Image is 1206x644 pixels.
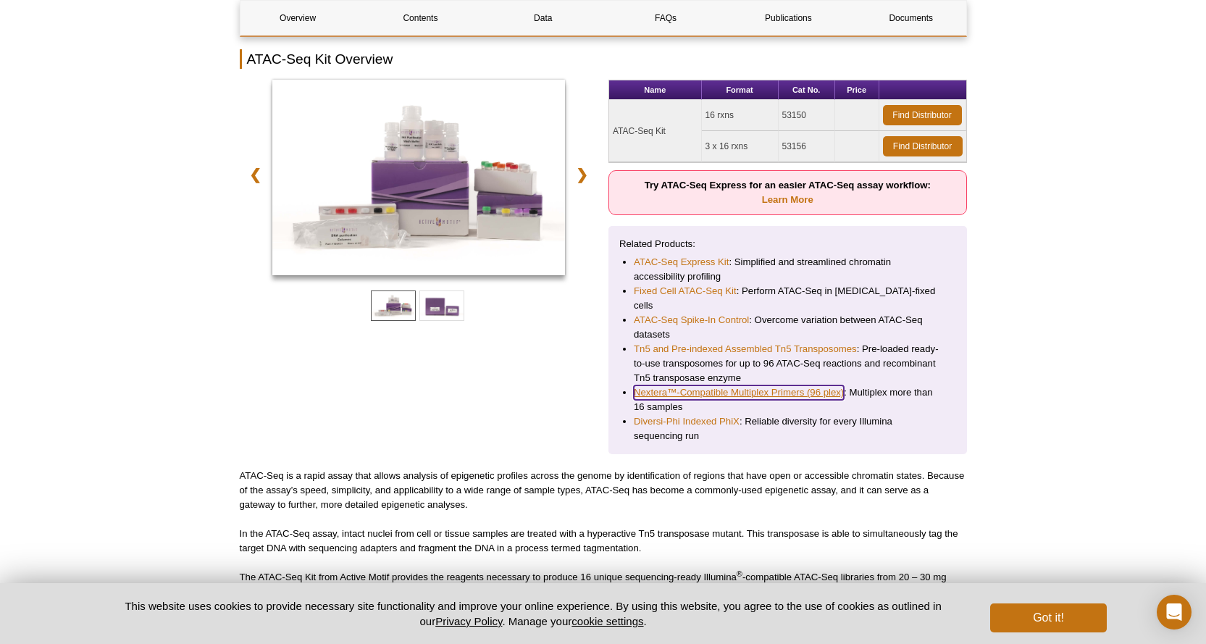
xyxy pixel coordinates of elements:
a: Learn More [762,194,813,205]
a: Nextera™-Compatible Multiplex Primers (96 plex) [634,385,844,400]
th: Name [609,80,702,100]
th: Cat No. [779,80,835,100]
a: FAQs [608,1,723,35]
a: ATAC-Seq Kit [272,80,566,280]
li: : Perform ATAC-Seq in [MEDICAL_DATA]-fixed cells [634,284,942,313]
button: Got it! [990,603,1106,632]
li: : Pre-loaded ready-to-use transposomes for up to 96 ATAC-Seq reactions and recombinant Tn5 transp... [634,342,942,385]
p: In the ATAC-Seq assay, intact nuclei from cell or tissue samples are treated with a hyperactive T... [240,527,967,556]
td: ATAC-Seq Kit [609,100,702,162]
a: Privacy Policy [435,615,502,627]
th: Price [835,80,879,100]
a: Diversi-Phi Indexed PhiX [634,414,740,429]
p: The ATAC-Seq Kit from Active Motif provides the reagents necessary to produce 16 unique sequencin... [240,570,967,614]
p: ATAC-Seq is a rapid assay that allows analysis of epigenetic profiles across the genome by identi... [240,469,967,512]
td: 53150 [779,100,835,131]
a: ATAC-Seq Express Kit [634,255,729,269]
td: 53156 [779,131,835,162]
img: ATAC-Seq Kit [272,80,566,275]
a: ❮ [240,158,271,191]
a: Find Distributor [883,105,962,125]
li: : Overcome variation between ATAC-Seq datasets [634,313,942,342]
button: cookie settings [571,615,643,627]
sup: ® [737,569,742,578]
li: : Multiplex more than 16 samples [634,385,942,414]
p: This website uses cookies to provide necessary site functionality and improve your online experie... [100,598,967,629]
a: ❯ [566,158,598,191]
td: 3 x 16 rxns [702,131,779,162]
a: Data [485,1,600,35]
a: Fixed Cell ATAC-Seq Kit [634,284,737,298]
p: Related Products: [619,237,956,251]
th: Format [702,80,779,100]
div: Open Intercom Messenger [1157,595,1192,630]
h2: ATAC-Seq Kit Overview [240,49,967,69]
td: 16 rxns [702,100,779,131]
li: : Reliable diversity for every Illumina sequencing run [634,414,942,443]
a: ATAC-Seq Spike-In Control [634,313,749,327]
strong: Try ATAC-Seq Express for an easier ATAC-Seq assay workflow: [645,180,931,205]
a: Publications [731,1,846,35]
a: Documents [853,1,968,35]
a: Tn5 and Pre-indexed Assembled Tn5 Transposomes [634,342,857,356]
a: Find Distributor [883,136,963,156]
a: Contents [363,1,478,35]
li: : Simplified and streamlined chromatin accessibility profiling [634,255,942,284]
a: Overview [240,1,356,35]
